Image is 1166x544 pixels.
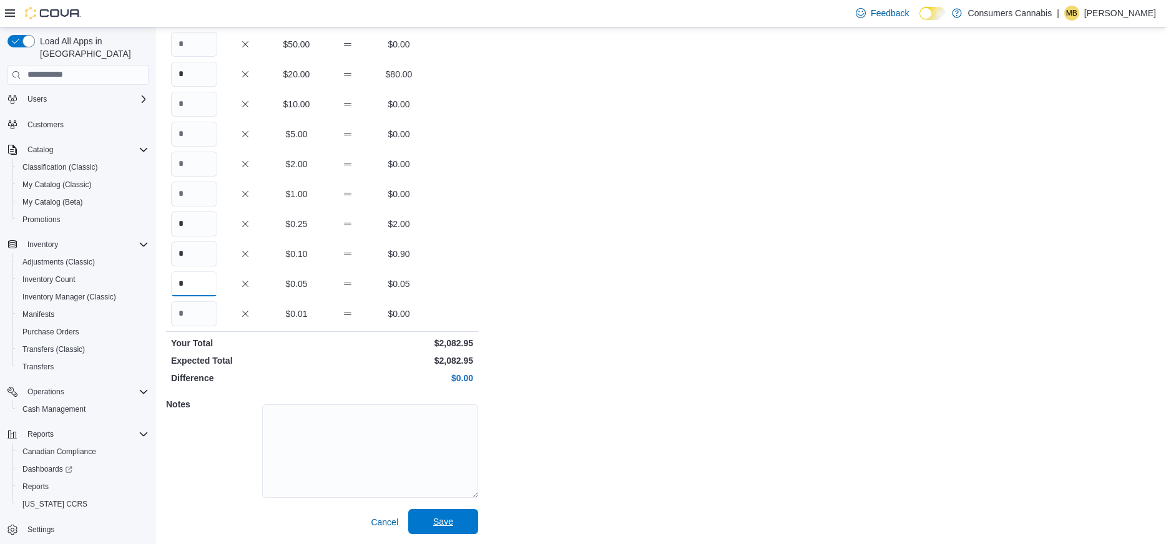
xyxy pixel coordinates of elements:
button: Transfers (Classic) [12,341,154,358]
p: $0.00 [376,158,422,170]
span: My Catalog (Classic) [22,180,92,190]
a: My Catalog (Classic) [17,177,97,192]
span: Inventory Manager (Classic) [22,292,116,302]
span: Customers [22,117,149,132]
span: Purchase Orders [22,327,79,337]
p: $20.00 [273,68,320,80]
input: Quantity [171,92,217,117]
button: Canadian Compliance [12,443,154,460]
span: Settings [27,525,54,535]
a: Reports [17,479,54,494]
input: Quantity [171,271,217,296]
span: [US_STATE] CCRS [22,499,87,509]
a: My Catalog (Beta) [17,195,88,210]
span: Reports [27,429,54,439]
span: Manifests [22,309,54,319]
p: $0.01 [273,308,320,320]
span: Dashboards [22,464,72,474]
p: Expected Total [171,354,320,367]
button: Reports [12,478,154,495]
span: Classification (Classic) [22,162,98,172]
p: [PERSON_NAME] [1084,6,1156,21]
button: Purchase Orders [12,323,154,341]
span: Adjustments (Classic) [17,255,149,270]
span: Catalog [22,142,149,157]
a: Promotions [17,212,66,227]
span: Operations [27,387,64,397]
button: Operations [22,384,69,399]
a: Manifests [17,307,59,322]
p: $0.00 [376,308,422,320]
img: Cova [25,7,81,19]
button: Inventory [2,236,154,253]
a: Settings [22,522,59,537]
span: Promotions [17,212,149,227]
span: Load All Apps in [GEOGRAPHIC_DATA] [35,35,149,60]
span: My Catalog (Beta) [17,195,149,210]
a: Purchase Orders [17,324,84,339]
p: $0.90 [376,248,422,260]
a: Inventory Count [17,272,81,287]
span: Users [27,94,47,104]
span: My Catalog (Beta) [22,197,83,207]
button: Operations [2,383,154,401]
a: Canadian Compliance [17,444,101,459]
input: Quantity [171,62,217,87]
input: Quantity [171,301,217,326]
a: Inventory Manager (Classic) [17,289,121,304]
span: Cancel [371,516,398,528]
span: MB [1066,6,1077,21]
p: $0.05 [273,278,320,290]
a: Feedback [851,1,914,26]
p: Difference [171,372,320,384]
p: $2,082.95 [325,337,473,349]
p: $2.00 [376,218,422,230]
button: Reports [2,425,154,443]
a: [US_STATE] CCRS [17,497,92,512]
p: $2.00 [273,158,320,170]
button: Cash Management [12,401,154,418]
a: Customers [22,117,69,132]
a: Classification (Classic) [17,160,103,175]
a: Transfers [17,359,59,374]
button: My Catalog (Beta) [12,193,154,211]
p: $0.00 [376,98,422,110]
p: $0.10 [273,248,320,260]
span: Settings [22,522,149,537]
div: Michael Bertani [1064,6,1079,21]
p: $10.00 [273,98,320,110]
p: $0.25 [273,218,320,230]
span: Transfers [22,362,54,372]
span: Transfers (Classic) [22,344,85,354]
p: Your Total [171,337,320,349]
button: Settings [2,520,154,538]
span: Classification (Classic) [17,160,149,175]
p: Consumers Cannabis [968,6,1052,21]
p: | [1057,6,1059,21]
button: Promotions [12,211,154,228]
p: $0.00 [376,38,422,51]
span: Transfers [17,359,149,374]
span: Cash Management [17,402,149,417]
a: Adjustments (Classic) [17,255,100,270]
span: Catalog [27,145,53,155]
button: Transfers [12,358,154,376]
span: Operations [22,384,149,399]
button: Users [2,90,154,108]
span: Transfers (Classic) [17,342,149,357]
p: $5.00 [273,128,320,140]
span: Reports [17,479,149,494]
span: Manifests [17,307,149,322]
span: My Catalog (Classic) [17,177,149,192]
input: Dark Mode [919,7,946,20]
button: Cancel [366,510,403,535]
input: Quantity [171,241,217,266]
span: Washington CCRS [17,497,149,512]
span: Adjustments (Classic) [22,257,95,267]
span: Dashboards [17,462,149,477]
span: Feedback [871,7,909,19]
button: Users [22,92,52,107]
p: $0.00 [376,128,422,140]
span: Inventory [22,237,149,252]
button: Catalog [2,141,154,158]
